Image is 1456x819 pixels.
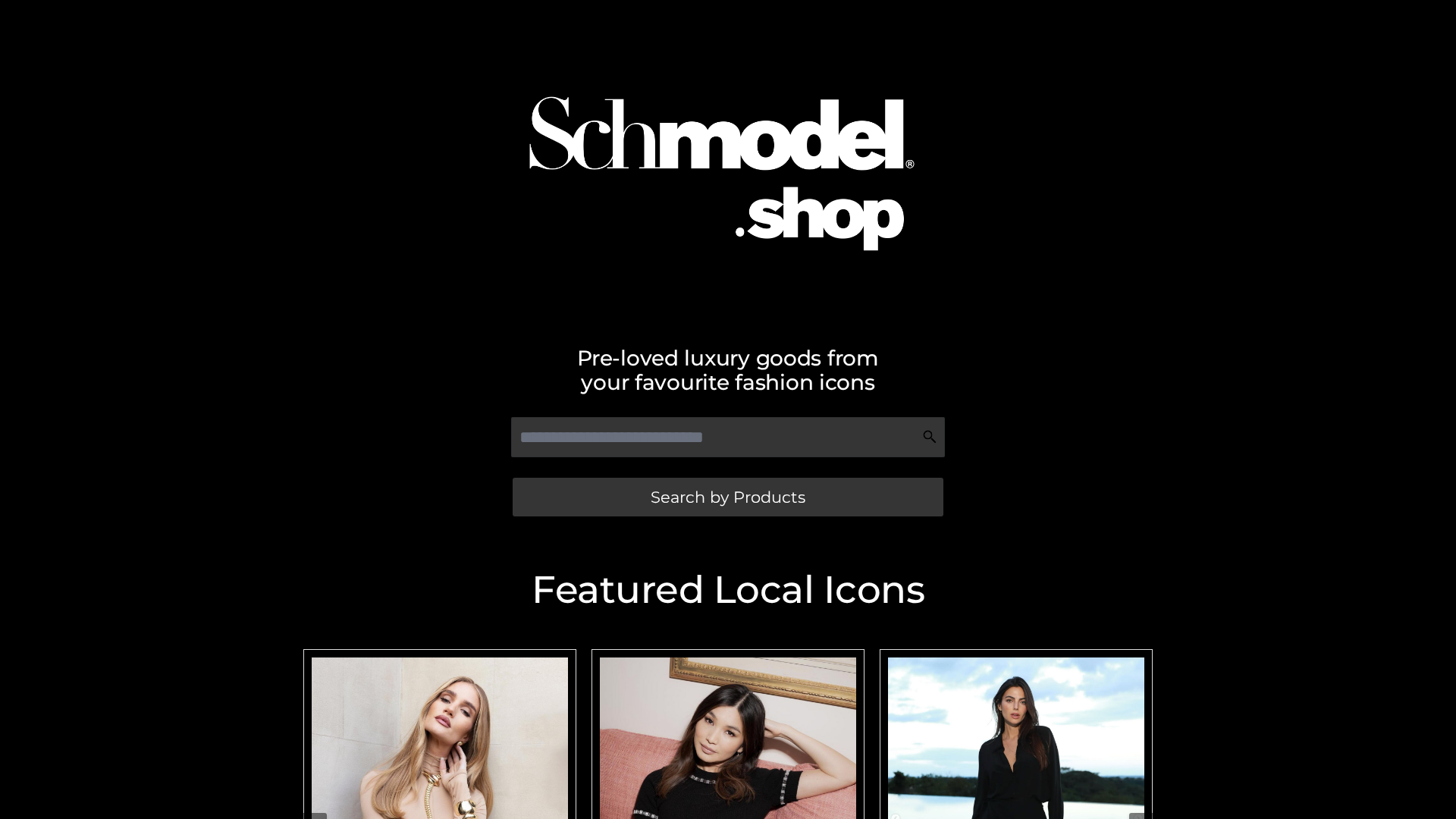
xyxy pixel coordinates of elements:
h2: Featured Local Icons​ [296,571,1160,609]
h2: Pre-loved luxury goods from your favourite fashion icons [296,346,1160,394]
img: Search Icon [922,429,937,444]
a: Search by Products [513,478,943,516]
span: Search by Products [651,489,805,505]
